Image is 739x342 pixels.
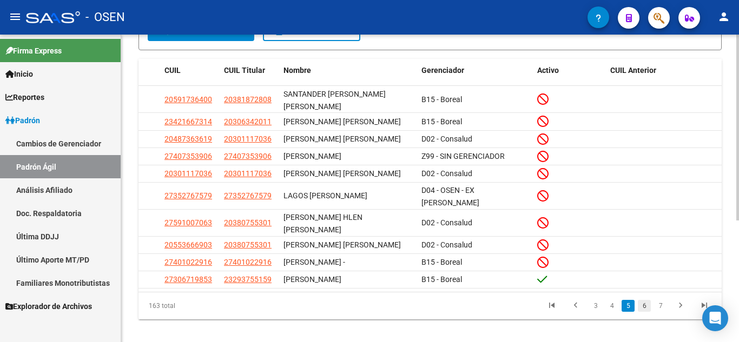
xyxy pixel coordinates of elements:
[85,5,125,29] span: - OSEN
[164,152,212,160] span: 27407353906
[421,258,462,266] span: B15 - Boreal
[670,300,691,312] a: go to next page
[421,117,462,126] span: B15 - Boreal
[622,300,635,312] a: 5
[224,191,272,200] span: 27352767579
[160,59,220,82] datatable-header-cell: CUIL
[283,258,345,266] span: [PERSON_NAME] -
[224,117,272,126] span: 20306342011
[224,240,272,249] span: 20380755301
[421,240,472,249] span: D02 - Consalud
[283,66,311,75] span: Nombre
[421,218,472,227] span: D02 - Consalud
[5,115,40,126] span: Padrón
[533,59,606,82] datatable-header-cell: Activo
[421,186,479,207] span: D04 - OSEN - EX [PERSON_NAME]
[164,66,181,75] span: CUIL
[224,258,272,266] span: 27401022916
[638,300,651,312] a: 6
[5,68,33,80] span: Inicio
[606,59,722,82] datatable-header-cell: CUIL Anterior
[5,45,62,57] span: Firma Express
[283,240,401,249] span: [PERSON_NAME] [PERSON_NAME]
[717,10,730,23] mat-icon: person
[138,292,253,319] div: 163 total
[537,66,559,75] span: Activo
[9,10,22,23] mat-icon: menu
[164,95,212,104] span: 20591736400
[421,152,505,160] span: Z99 - SIN GERENCIADOR
[164,240,212,249] span: 20553666903
[421,135,472,143] span: D02 - Consalud
[224,135,272,143] span: 20301117036
[652,297,669,315] li: page 7
[273,25,351,35] span: Borrar Filtros
[636,297,652,315] li: page 6
[283,135,401,143] span: [PERSON_NAME] [PERSON_NAME]
[421,95,462,104] span: B15 - Boreal
[565,300,586,312] a: go to previous page
[164,218,212,227] span: 27591007063
[220,59,279,82] datatable-header-cell: CUIL Titular
[542,300,562,312] a: go to first page
[283,275,341,284] span: [PERSON_NAME]
[224,218,272,227] span: 20380755301
[164,191,212,200] span: 27352767579
[620,297,636,315] li: page 5
[421,275,462,284] span: B15 - Boreal
[654,300,667,312] a: 7
[283,117,401,126] span: [PERSON_NAME] [PERSON_NAME]
[279,59,417,82] datatable-header-cell: Nombre
[224,169,272,178] span: 20301117036
[283,213,362,234] span: [PERSON_NAME] HLEN [PERSON_NAME]
[610,66,656,75] span: CUIL Anterior
[164,169,212,178] span: 20301117036
[702,305,728,331] div: Open Intercom Messenger
[5,91,44,103] span: Reportes
[283,90,386,111] span: SANTANDER [PERSON_NAME] [PERSON_NAME]
[157,25,245,35] span: Buscar Archivos
[224,152,272,160] span: 27407353906
[604,297,620,315] li: page 4
[164,117,212,126] span: 23421667314
[589,300,602,312] a: 3
[164,275,212,284] span: 27306719853
[164,258,212,266] span: 27401022916
[588,297,604,315] li: page 3
[421,169,472,178] span: D02 - Consalud
[694,300,715,312] a: go to last page
[417,59,533,82] datatable-header-cell: Gerenciador
[224,66,265,75] span: CUIL Titular
[421,66,464,75] span: Gerenciador
[164,135,212,143] span: 20487363619
[283,191,367,200] span: LAGOS [PERSON_NAME]
[224,275,272,284] span: 23293755159
[5,300,92,312] span: Explorador de Archivos
[283,169,401,178] span: [PERSON_NAME] [PERSON_NAME]
[224,95,272,104] span: 20381872808
[283,152,341,160] span: [PERSON_NAME]
[605,300,618,312] a: 4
